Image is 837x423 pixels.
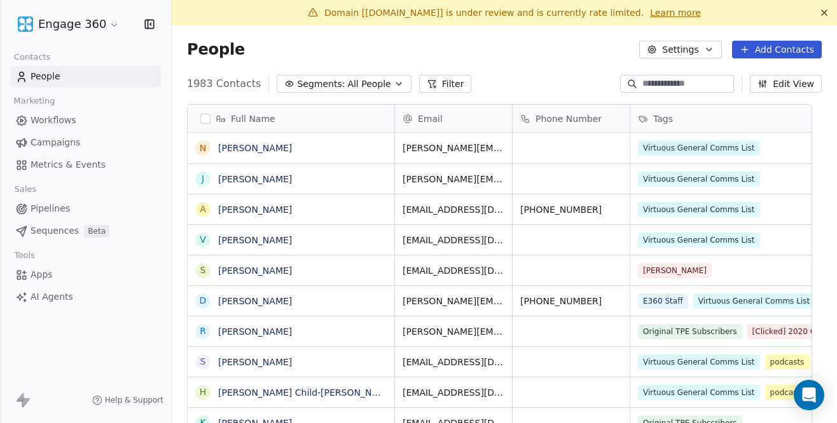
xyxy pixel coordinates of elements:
[31,224,79,238] span: Sequences
[200,355,206,368] div: S
[297,77,345,91] span: Segments:
[419,75,472,93] button: Filter
[403,142,504,154] span: [PERSON_NAME][EMAIL_ADDRESS][DOMAIN_NAME]
[218,174,292,184] a: [PERSON_NAME]
[8,48,56,67] span: Contacts
[765,354,810,370] span: podcasts
[794,380,824,410] div: Open Intercom Messenger
[218,143,292,153] a: [PERSON_NAME]
[395,105,512,132] div: Email
[520,295,622,307] span: [PHONE_NUMBER]
[765,385,810,400] span: podcasts
[638,324,742,339] span: Original TPE Subscribers
[31,158,106,171] span: Metrics & Events
[403,203,504,216] span: [EMAIL_ADDRESS][DOMAIN_NAME]
[403,356,504,368] span: [EMAIL_ADDRESS][DOMAIN_NAME]
[31,70,60,83] span: People
[218,357,292,367] a: [PERSON_NAME]
[10,286,161,307] a: AI Agents
[218,235,292,245] a: [PERSON_NAME]
[638,171,760,187] span: Virtuous General Comms List
[9,246,40,265] span: Tools
[15,13,122,35] button: Engage 360
[324,8,644,18] span: Domain [[DOMAIN_NAME]] is under review and is currently rate limited.
[200,325,206,338] div: R
[8,91,60,111] span: Marketing
[638,202,760,217] span: Virtuous General Comms List
[38,16,106,32] span: Engage 360
[403,234,504,246] span: [EMAIL_ADDRESS][DOMAIN_NAME]
[105,395,163,405] span: Help & Support
[403,295,504,307] span: [PERSON_NAME][EMAIL_ADDRESS][PERSON_NAME][DOMAIN_NAME]
[31,114,76,127] span: Workflows
[31,202,70,215] span: Pipelines
[650,6,701,19] a: Learn more
[10,110,161,131] a: Workflows
[638,232,760,248] span: Virtuous General Comms List
[200,233,206,246] div: V
[638,354,760,370] span: Virtuous General Comms List
[218,326,292,337] a: [PERSON_NAME]
[200,386,207,399] div: H
[403,325,504,338] span: [PERSON_NAME][EMAIL_ADDRESS][DOMAIN_NAME]
[218,205,292,215] a: [PERSON_NAME]
[638,385,760,400] span: Virtuous General Comms List
[218,265,292,276] a: [PERSON_NAME]
[187,76,261,91] span: 1983 Contacts
[638,140,760,156] span: Virtuous General Comms List
[10,132,161,153] a: Campaigns
[520,203,622,216] span: [PHONE_NUMBER]
[31,290,73,304] span: AI Agents
[218,387,394,398] a: [PERSON_NAME] Child-[PERSON_NAME]
[693,293,815,309] span: Virtuous General Comms List
[513,105,630,132] div: Phone Number
[10,154,161,175] a: Metrics & Events
[92,395,163,405] a: Help & Support
[31,136,80,149] span: Campaigns
[10,66,161,87] a: People
[10,264,161,285] a: Apps
[403,264,504,277] span: [EMAIL_ADDRESS][DOMAIN_NAME]
[639,41,721,58] button: Settings
[638,263,712,278] span: [PERSON_NAME]
[403,386,504,399] span: [EMAIL_ADDRESS][DOMAIN_NAME]
[231,112,275,125] span: Full Name
[84,225,109,238] span: Beta
[418,112,443,125] span: Email
[200,142,206,155] div: N
[188,105,394,132] div: Full Name
[187,40,245,59] span: People
[403,173,504,185] span: [PERSON_NAME][EMAIL_ADDRESS][DOMAIN_NAME]
[536,112,602,125] span: Phone Number
[750,75,822,93] button: Edit View
[10,220,161,241] a: SequencesBeta
[200,203,206,216] div: A
[347,77,391,91] span: All People
[732,41,822,58] button: Add Contacts
[653,112,673,125] span: Tags
[200,264,206,277] div: S
[10,198,161,219] a: Pipelines
[218,296,292,306] a: [PERSON_NAME]
[202,172,204,185] div: J
[31,268,53,281] span: Apps
[18,17,33,32] img: Engage%20360%20Logo_427x427_Final@1x%20copy.png
[9,180,42,199] span: Sales
[200,294,207,307] div: D
[638,293,688,309] span: E360 Staff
